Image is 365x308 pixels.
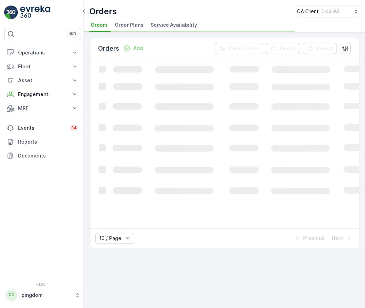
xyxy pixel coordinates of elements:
[322,9,339,14] p: ( +03:00 )
[4,87,81,101] button: Engagement
[4,282,81,286] span: v 1.50.4
[332,235,343,242] p: Next
[266,43,300,54] button: Export
[4,74,81,87] button: Asset
[89,6,117,17] p: Orders
[4,121,81,135] a: Events34
[215,43,263,54] button: Clear Filters
[297,6,359,17] button: QA Client(+03:00)
[303,43,337,54] button: Import
[18,49,67,56] p: Operations
[317,45,333,52] p: Import
[18,105,67,112] p: MRF
[18,125,65,131] p: Events
[18,77,67,84] p: Asset
[331,234,354,242] button: Next
[121,44,146,52] button: Add
[6,290,17,301] div: PP
[98,44,119,53] p: Orders
[18,152,78,159] p: Documents
[18,91,67,98] p: Engagement
[4,60,81,74] button: Fleet
[91,22,108,28] span: Orders
[4,6,18,19] img: logo
[18,63,67,70] p: Fleet
[20,6,50,19] img: logo_light-DOdMpM7g.png
[22,292,71,299] p: pingdom
[4,149,81,163] a: Documents
[151,22,197,28] span: Service Availability
[4,46,81,60] button: Operations
[69,31,76,37] p: ⌘B
[297,8,319,15] p: QA Client
[303,235,325,242] p: Previous
[115,22,144,28] span: Order Plans
[229,45,259,52] p: Clear Filters
[71,125,77,131] p: 34
[18,138,78,145] p: Reports
[4,288,81,302] button: PPpingdom
[293,234,325,242] button: Previous
[4,135,81,149] a: Reports
[280,45,296,52] p: Export
[133,45,143,52] p: Add
[4,101,81,115] button: MRF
